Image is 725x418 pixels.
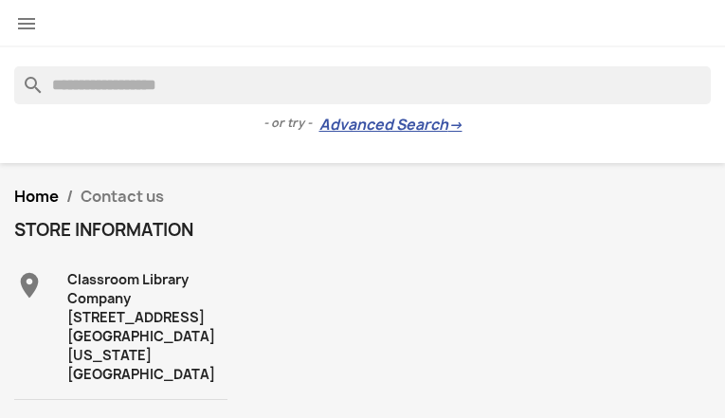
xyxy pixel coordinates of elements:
a: Advanced Search→ [319,116,462,135]
span: Contact us [81,186,164,207]
h4: Store information [14,221,227,240]
span: → [448,116,462,135]
span: - or try - [263,114,319,133]
div: Classroom Library Company [STREET_ADDRESS] [GEOGRAPHIC_DATA][US_STATE] [GEOGRAPHIC_DATA] [67,270,227,384]
a: Home [14,186,59,207]
input: Search [14,66,711,104]
i:  [14,270,45,300]
i: search [14,66,37,89]
i:  [15,12,38,35]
